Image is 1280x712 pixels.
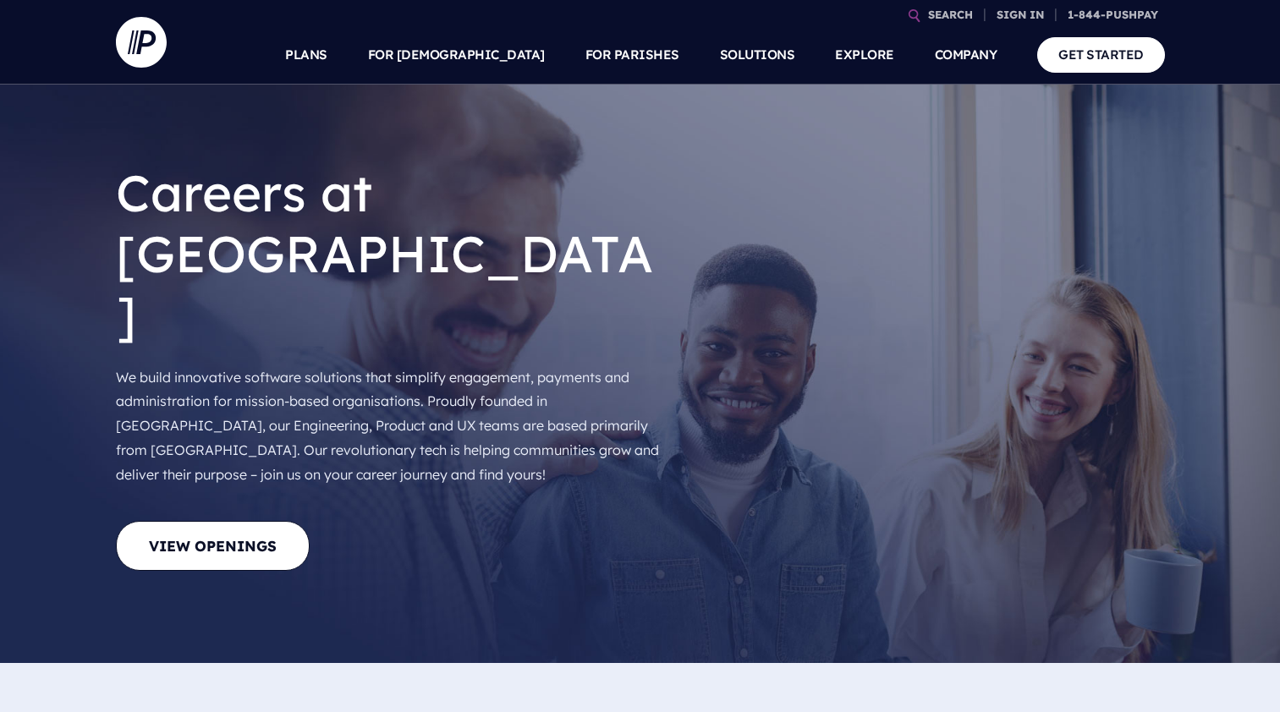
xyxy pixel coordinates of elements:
[720,25,795,85] a: SOLUTIONS
[935,25,997,85] a: COMPANY
[1037,37,1165,72] a: GET STARTED
[116,149,666,359] h1: Careers at [GEOGRAPHIC_DATA]
[835,25,894,85] a: EXPLORE
[116,359,666,494] p: We build innovative software solutions that simplify engagement, payments and administration for ...
[285,25,327,85] a: PLANS
[116,521,310,571] a: View Openings
[585,25,679,85] a: FOR PARISHES
[368,25,545,85] a: FOR [DEMOGRAPHIC_DATA]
